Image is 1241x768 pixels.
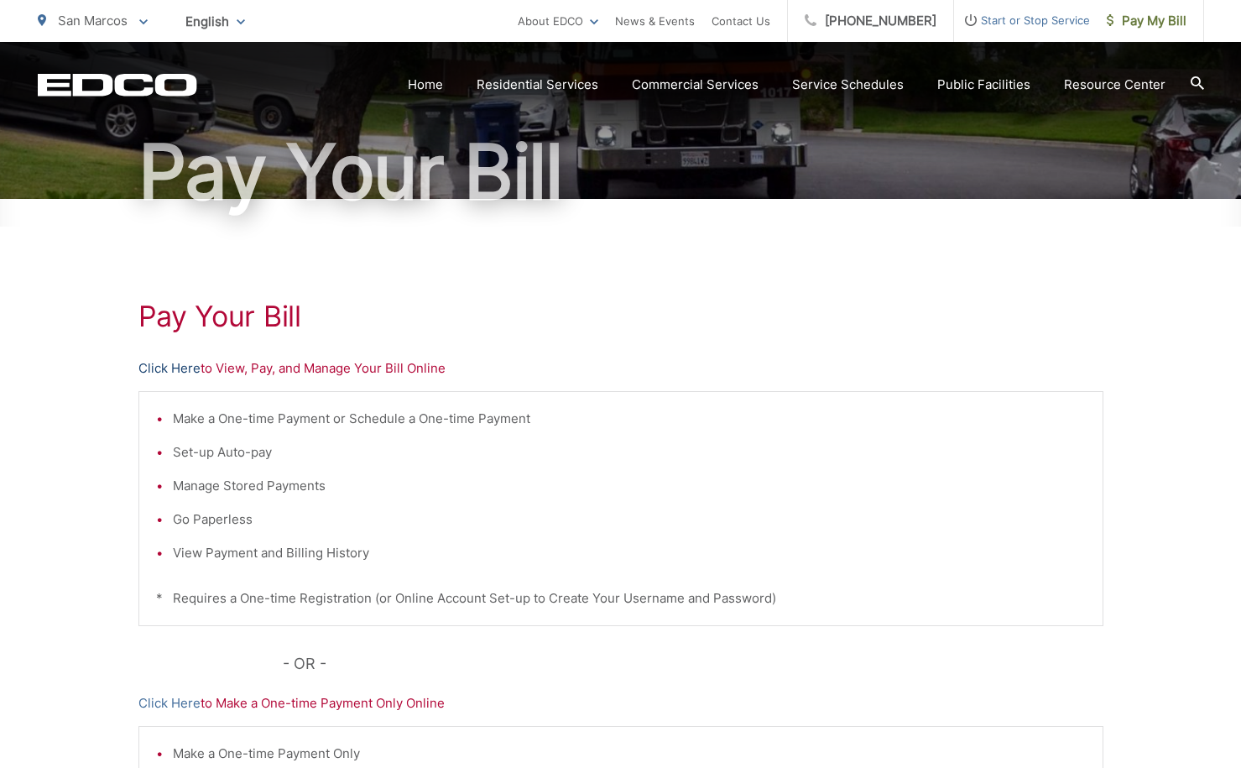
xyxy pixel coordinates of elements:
[173,409,1086,429] li: Make a One-time Payment or Schedule a One-time Payment
[138,358,201,379] a: Click Here
[138,358,1103,379] p: to View, Pay, and Manage Your Bill Online
[173,476,1086,496] li: Manage Stored Payments
[1107,11,1186,31] span: Pay My Bill
[283,651,1103,677] p: - OR -
[173,543,1086,563] li: View Payment and Billing History
[408,75,443,95] a: Home
[38,73,197,97] a: EDCD logo. Return to the homepage.
[792,75,904,95] a: Service Schedules
[138,693,201,713] a: Click Here
[632,75,759,95] a: Commercial Services
[156,588,1086,609] p: * Requires a One-time Registration (or Online Account Set-up to Create Your Username and Password)
[173,442,1086,462] li: Set-up Auto-pay
[38,130,1204,214] h1: Pay Your Bill
[1064,75,1165,95] a: Resource Center
[138,693,1103,713] p: to Make a One-time Payment Only Online
[937,75,1030,95] a: Public Facilities
[173,509,1086,530] li: Go Paperless
[477,75,598,95] a: Residential Services
[712,11,770,31] a: Contact Us
[173,7,258,36] span: English
[615,11,695,31] a: News & Events
[518,11,598,31] a: About EDCO
[173,744,1086,764] li: Make a One-time Payment Only
[58,13,128,29] span: San Marcos
[138,300,1103,333] h1: Pay Your Bill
